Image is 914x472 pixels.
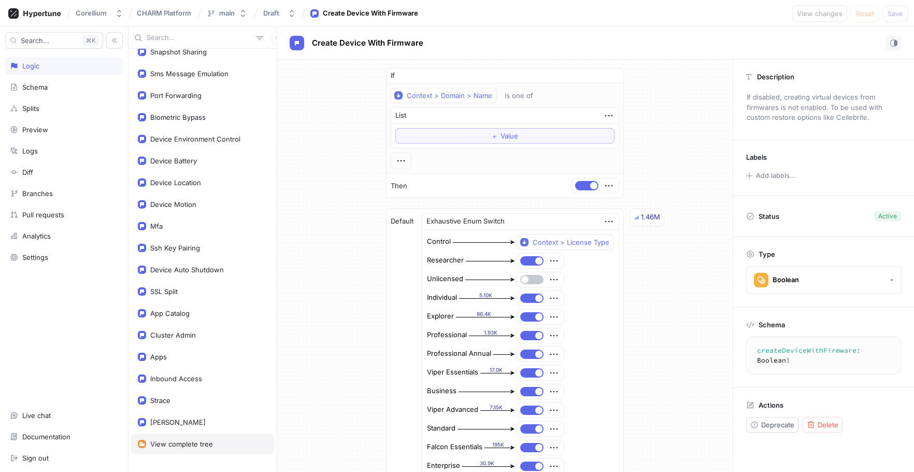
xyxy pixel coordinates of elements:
[323,8,418,19] div: Create Device With Firmware
[150,331,196,339] div: Cluster Admin
[426,216,505,227] div: Exhaustive Enum Switch
[484,441,513,449] div: 195K
[22,126,48,134] div: Preview
[22,433,70,441] div: Documentation
[76,9,107,18] div: Corellium
[500,88,548,103] button: is one of
[751,341,901,370] textarea: createDeviceWithFirmware: Boolean!
[150,200,196,209] div: Device Motion
[147,33,252,43] input: Search...
[150,178,201,187] div: Device Location
[150,157,197,165] div: Device Battery
[427,311,454,322] div: Explorer
[761,422,794,428] span: Deprecate
[22,104,39,113] div: Splits
[759,321,785,329] p: Schema
[469,329,513,337] div: 1.93K
[742,169,798,183] button: Add labels...
[150,91,202,100] div: Port Forwarding
[391,216,413,227] p: Default
[22,147,38,155] div: Logs
[459,291,513,299] div: 5.10K
[878,212,897,221] div: Active
[22,189,53,198] div: Branches
[480,404,513,411] div: 735K
[150,396,170,405] div: Strace
[746,417,798,433] button: Deprecate
[427,423,455,434] div: Standard
[427,255,464,266] div: Researcher
[150,48,207,56] div: Snapshot Sharing
[427,330,467,340] div: Professional
[150,266,224,274] div: Device Auto Shutdown
[150,440,213,448] div: View complete tree
[818,422,838,428] span: Delete
[150,353,167,361] div: Apps
[803,417,842,433] button: Delete
[407,91,492,100] div: Context > Domain > Name
[395,110,406,121] div: List
[746,266,902,294] button: Boolean
[150,135,240,143] div: Device Environment Control
[150,244,200,252] div: Ssh Key Pairing
[150,287,178,296] div: SSL Split
[883,5,908,22] button: Save
[427,442,482,452] div: Falcon Essentials
[427,237,451,247] div: Control
[22,253,48,261] div: Settings
[72,5,127,22] button: Corellium
[22,62,39,70] div: Logic
[797,10,842,17] span: View changes
[312,39,423,47] span: Create Device With Firmware
[888,10,903,17] span: Save
[395,128,615,144] button: ＋Value
[756,172,796,179] div: Add labels...
[22,411,51,420] div: Live chat
[517,234,614,250] button: Context > License Type
[391,181,407,191] p: Then
[22,232,51,240] div: Analytics
[150,309,190,317] div: App Catalog
[137,9,191,17] span: CHARM Platform
[22,211,64,219] div: Pull requests
[773,275,799,284] div: Boolean
[792,5,847,22] button: View changes
[22,454,49,462] div: Sign out
[491,133,498,139] span: ＋
[505,91,533,100] div: is one of
[427,274,463,284] div: Unlicensed
[22,83,48,91] div: Schema
[150,374,202,383] div: Inbound Access
[480,366,513,374] div: 17.0K
[150,222,163,230] div: Mfa
[150,70,228,78] div: Sms Message Emulation
[203,5,251,22] button: main
[533,238,609,247] div: Context > License Type
[427,293,457,303] div: Individual
[746,153,767,161] p: Labels
[259,5,300,22] button: Draft
[5,32,103,49] button: Search...K
[427,367,478,378] div: Viper Essentials
[641,212,660,223] div: 1.46M
[427,386,456,396] div: Business
[759,209,779,224] p: Status
[82,35,98,46] div: K
[22,168,33,176] div: Diff
[501,133,518,139] span: Value
[150,113,206,121] div: Biometric Bypass
[427,405,478,415] div: Viper Advanced
[391,88,497,103] button: Context > Domain > Name
[21,37,49,44] span: Search...
[759,401,783,409] p: Actions
[427,461,460,471] div: Enterprise
[5,428,123,446] a: Documentation
[456,310,513,318] div: 86.4K
[219,9,235,18] div: main
[427,349,491,359] div: Professional Annual
[851,5,879,22] button: Reset
[757,73,794,81] p: Description
[150,418,206,426] div: [PERSON_NAME]
[856,10,874,17] span: Reset
[742,89,905,127] p: If disabled, creating virtual devices from firmwares is not enabled. To be used with custom resto...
